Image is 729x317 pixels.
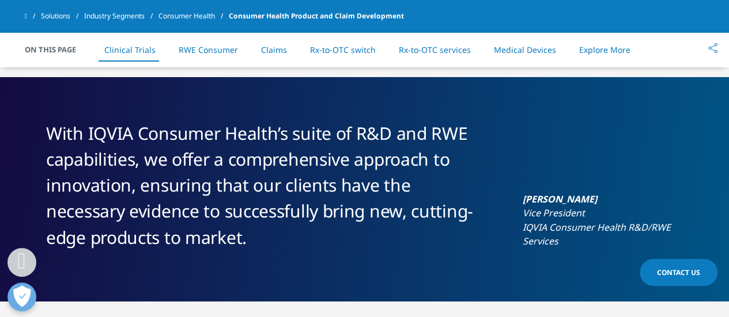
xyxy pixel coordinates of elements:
a: Claims [261,44,287,55]
a: Consumer Health [158,6,229,26]
a: Contact Us [640,259,717,286]
a: Rx-to-OTC services [399,44,471,55]
a: Rx-to-OTC switch [310,44,376,55]
p: With IQVIA Consumer Health’s suite of R&D and RWE capabilities, we offer a comprehensive approach... [46,120,483,250]
em: IQVIA Consumer Health R&D/RWE Services [523,220,671,247]
a: Medical Devices [494,44,556,55]
span: Contact Us [657,268,700,277]
a: RWE Consumer [179,44,238,55]
a: Clinical Trials [104,44,156,55]
button: Abrir preferencias [7,282,36,311]
a: Solutions [41,6,84,26]
span: Consumer Health Product and Claim Development [229,6,404,26]
a: Industry Segments [84,6,158,26]
em: Vice President [523,207,585,219]
a: Explore More [579,44,630,55]
span: On This Page [25,44,88,55]
strong: [PERSON_NAME] [523,193,597,205]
